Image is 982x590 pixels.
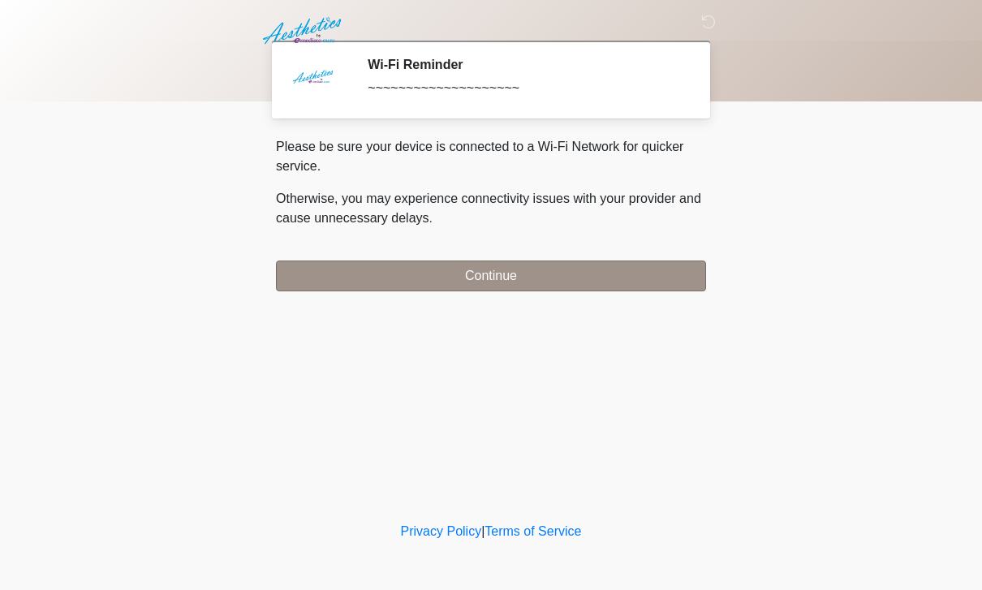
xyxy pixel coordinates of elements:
[485,524,581,538] a: Terms of Service
[429,211,433,225] span: .
[276,189,706,228] p: Otherwise, you may experience connectivity issues with your provider and cause unnecessary delays
[368,57,682,72] h2: Wi-Fi Reminder
[481,524,485,538] a: |
[368,79,682,98] div: ~~~~~~~~~~~~~~~~~~~~
[401,524,482,538] a: Privacy Policy
[276,137,706,176] p: Please be sure your device is connected to a Wi-Fi Network for quicker service.
[288,57,337,106] img: Agent Avatar
[260,12,348,50] img: Aesthetics by Emediate Cure Logo
[276,261,706,291] button: Continue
